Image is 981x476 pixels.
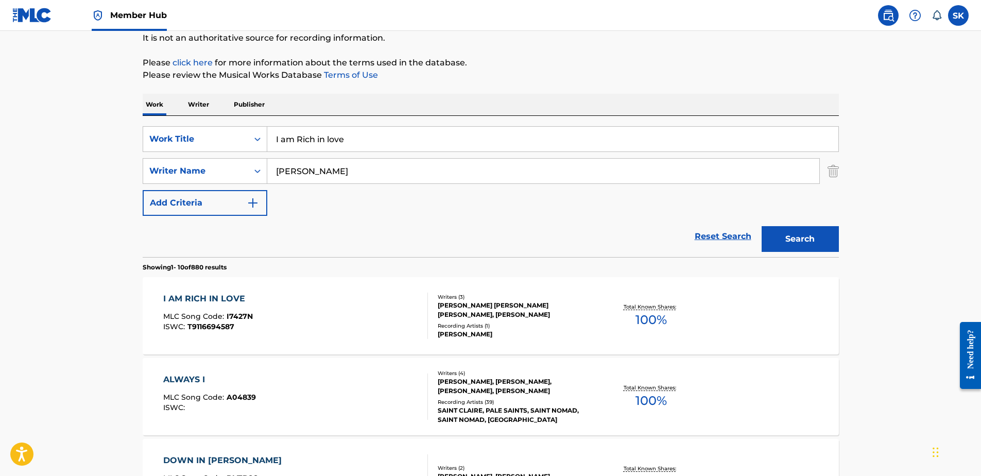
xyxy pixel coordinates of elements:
[438,293,593,301] div: Writers ( 3 )
[12,8,52,23] img: MLC Logo
[438,377,593,396] div: [PERSON_NAME], [PERSON_NAME], [PERSON_NAME], [PERSON_NAME]
[930,427,981,476] iframe: Chat Widget
[952,314,981,397] iframe: Resource Center
[322,70,378,80] a: Terms of Use
[143,32,839,44] p: It is not an authoritative source for recording information.
[635,311,667,329] span: 100 %
[247,197,259,209] img: 9d2ae6d4665cec9f34b9.svg
[173,58,213,67] a: click here
[690,225,756,248] a: Reset Search
[227,312,253,321] span: I7427N
[143,190,267,216] button: Add Criteria
[624,465,679,472] p: Total Known Shares:
[143,358,839,435] a: ALWAYS IMLC Song Code:A04839ISWC:Writers (4)[PERSON_NAME], [PERSON_NAME], [PERSON_NAME], [PERSON_...
[143,277,839,354] a: I AM RICH IN LOVEMLC Song Code:I7427NISWC:T9116694587Writers (3)[PERSON_NAME] [PERSON_NAME] [PERS...
[185,94,212,115] p: Writer
[878,5,899,26] a: Public Search
[163,373,256,386] div: ALWAYS I
[635,392,667,410] span: 100 %
[143,57,839,69] p: Please for more information about the terms used in the database.
[438,322,593,330] div: Recording Artists ( 1 )
[933,437,939,468] div: Drag
[438,301,593,319] div: [PERSON_NAME] [PERSON_NAME] [PERSON_NAME], [PERSON_NAME]
[438,464,593,472] div: Writers ( 2 )
[948,5,969,26] div: User Menu
[163,293,253,305] div: I AM RICH IN LOVE
[438,369,593,377] div: Writers ( 4 )
[92,9,104,22] img: Top Rightsholder
[882,9,894,22] img: search
[187,322,234,331] span: T9116694587
[905,5,925,26] div: Help
[438,406,593,424] div: SAINT CLAIRE, PALE SAINTS, SAINT NOMAD, SAINT NOMAD, [GEOGRAPHIC_DATA]
[163,393,227,402] span: MLC Song Code :
[149,165,242,177] div: Writer Name
[149,133,242,145] div: Work Title
[163,454,287,467] div: DOWN IN [PERSON_NAME]
[828,158,839,184] img: Delete Criterion
[163,312,227,321] span: MLC Song Code :
[438,398,593,406] div: Recording Artists ( 39 )
[762,226,839,252] button: Search
[231,94,268,115] p: Publisher
[438,330,593,339] div: [PERSON_NAME]
[163,322,187,331] span: ISWC :
[624,384,679,392] p: Total Known Shares:
[143,126,839,257] form: Search Form
[932,10,942,21] div: Notifications
[163,403,187,412] span: ISWC :
[227,393,256,402] span: A04839
[909,9,921,22] img: help
[110,9,167,21] span: Member Hub
[143,94,166,115] p: Work
[624,303,679,311] p: Total Known Shares:
[143,69,839,81] p: Please review the Musical Works Database
[143,263,227,272] p: Showing 1 - 10 of 880 results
